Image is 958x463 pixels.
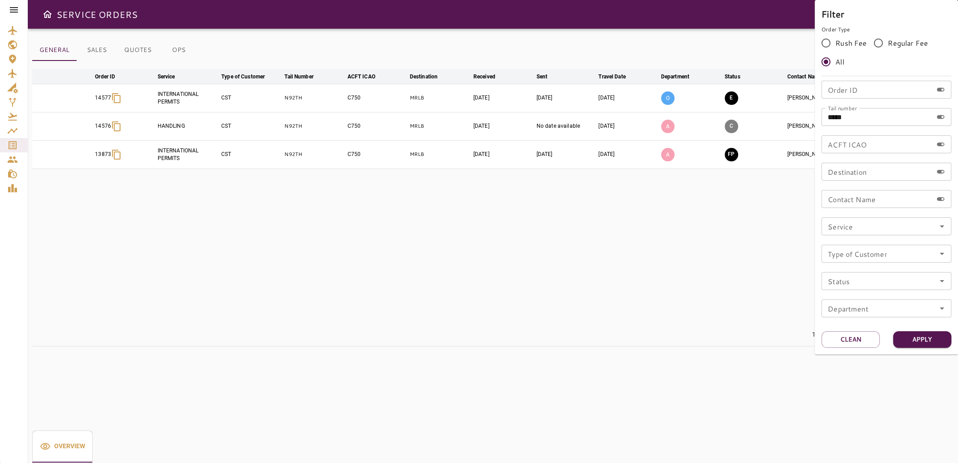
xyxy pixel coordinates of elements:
button: Open [936,302,948,315]
button: Clean [821,331,880,348]
span: Regular Fee [888,38,928,48]
button: Apply [893,331,951,348]
span: Rush Fee [835,38,867,48]
div: rushFeeOrder [821,34,951,71]
label: Tail number [828,104,857,112]
h6: Filter [821,7,951,21]
button: Open [936,220,948,233]
p: Order Type [821,26,951,34]
button: Open [936,275,948,287]
button: Open [936,247,948,260]
span: All [835,56,844,67]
